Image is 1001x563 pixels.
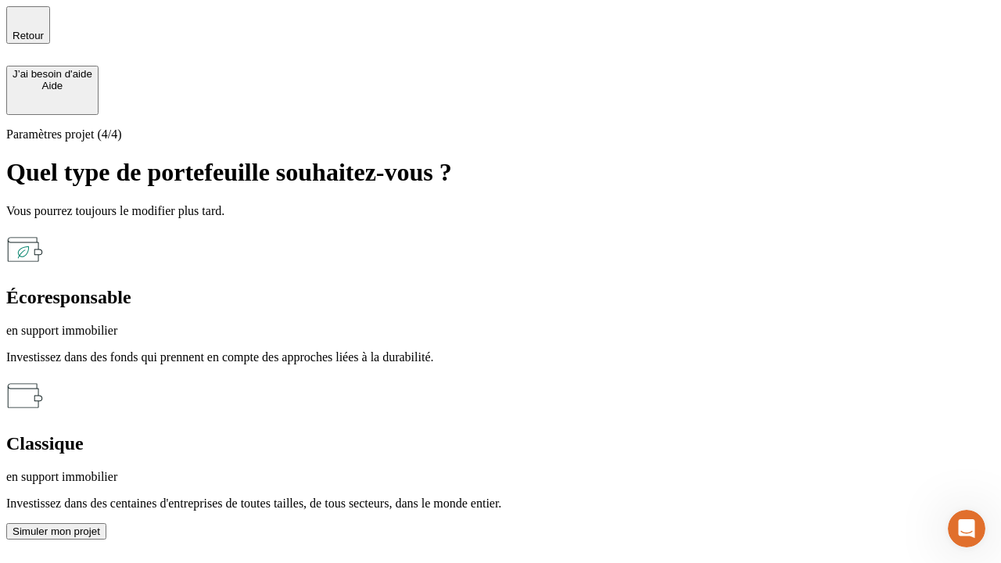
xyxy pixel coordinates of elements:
p: en support immobilier [6,470,995,484]
h1: Quel type de portefeuille souhaitez-vous ? [6,158,995,187]
p: Investissez dans des fonds qui prennent en compte des approches liées à la durabilité. [6,350,995,364]
h2: Classique [6,433,995,454]
p: en support immobilier [6,324,995,338]
p: Paramètres projet (4/4) [6,127,995,142]
div: Simuler mon projet [13,525,100,537]
span: Retour [13,30,44,41]
button: J’ai besoin d'aideAide [6,66,99,115]
button: Simuler mon projet [6,523,106,540]
p: Vous pourrez toujours le modifier plus tard. [6,204,995,218]
div: J’ai besoin d'aide [13,68,92,80]
h2: Écoresponsable [6,287,995,308]
iframe: Intercom live chat [948,510,985,547]
p: Investissez dans des centaines d'entreprises de toutes tailles, de tous secteurs, dans le monde e... [6,497,995,511]
div: Aide [13,80,92,91]
button: Retour [6,6,50,44]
